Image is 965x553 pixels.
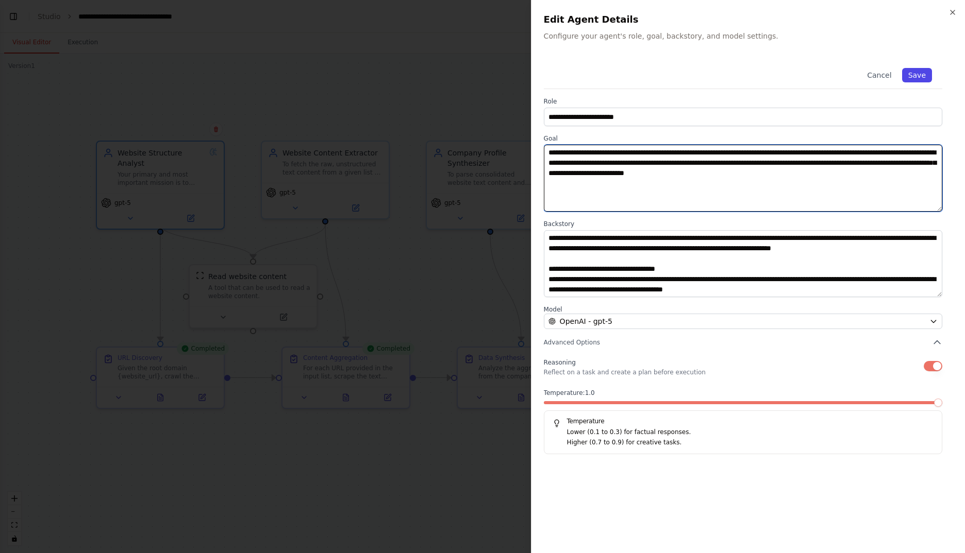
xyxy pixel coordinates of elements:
button: Cancel [861,68,897,82]
span: Advanced Options [544,338,600,347]
p: Higher (0.7 to 0.9) for creative tasks. [567,438,934,448]
label: Model [544,305,942,314]
p: Lower (0.1 to 0.3) for factual responses. [567,427,934,438]
h5: Temperature [553,417,934,425]
span: OpenAI - gpt-5 [560,316,612,326]
label: Backstory [544,220,942,228]
span: Temperature: 1.0 [544,389,595,397]
p: Reflect on a task and create a plan before execution [544,368,706,376]
button: OpenAI - gpt-5 [544,314,942,329]
label: Goal [544,134,942,143]
span: Reasoning [544,359,576,366]
p: Configure your agent's role, goal, backstory, and model settings. [544,31,953,41]
label: Role [544,97,942,106]
h2: Edit Agent Details [544,12,953,27]
button: Save [902,68,932,82]
button: Advanced Options [544,337,942,348]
